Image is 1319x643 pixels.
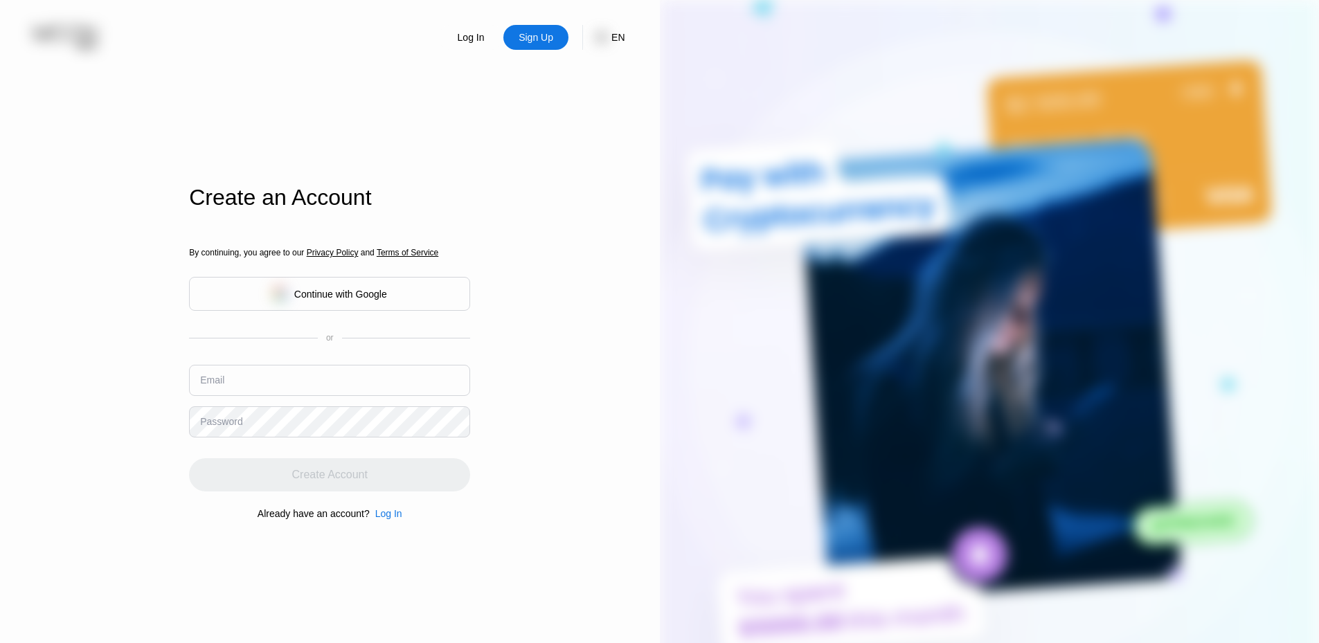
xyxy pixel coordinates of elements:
div: Sign Up [503,25,568,50]
span: and [358,248,377,257]
div: Create an Account [189,185,470,210]
div: Already have an account? [258,508,370,519]
div: Log In [370,508,402,519]
div: Email [200,374,224,386]
div: Log In [375,508,402,519]
div: or [326,333,334,343]
div: By continuing, you agree to our [189,248,470,257]
span: Terms of Service [377,248,438,257]
div: Password [200,416,242,427]
div: EN [582,25,625,50]
span: Privacy Policy [307,248,359,257]
div: Continue with Google [189,277,470,311]
div: Sign Up [517,30,555,44]
div: Log In [456,30,486,44]
div: EN [611,32,625,43]
div: Continue with Google [294,289,387,300]
div: Log In [438,25,503,50]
